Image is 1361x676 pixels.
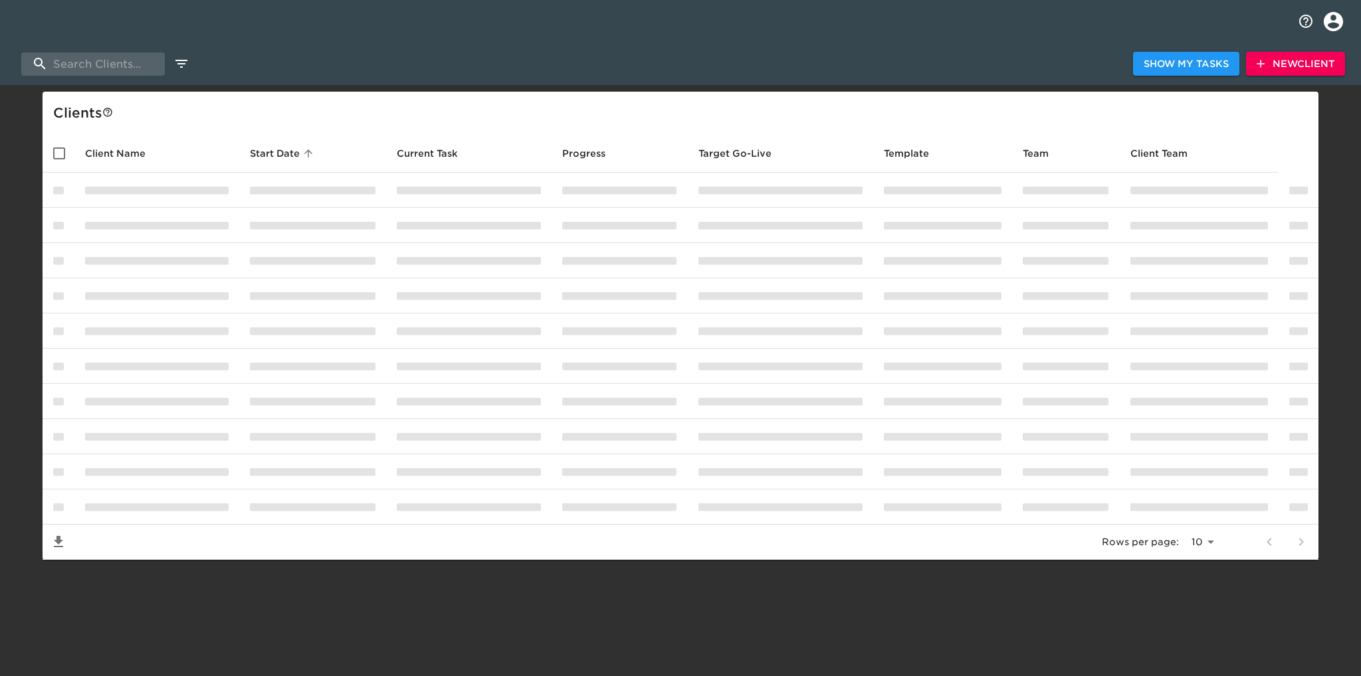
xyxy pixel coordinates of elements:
[1133,52,1239,76] button: Show My Tasks
[1257,56,1334,72] span: New Client
[1144,56,1229,72] span: Show My Tasks
[53,102,1313,124] div: Client s
[1023,145,1066,161] span: Team
[170,52,193,75] button: edit
[43,526,74,558] button: Save List
[250,145,317,161] span: Start Date
[397,145,475,161] span: Current Task
[884,145,946,161] span: Template
[85,145,163,161] span: Client Name
[1246,52,1345,76] button: NewClient
[21,52,165,76] input: search
[1102,535,1179,549] p: Rows per page:
[698,145,789,161] span: Target Go-Live
[1184,533,1219,552] select: rows per page
[102,107,113,118] svg: This is a list of all of your clients and clients shared with you
[1290,5,1322,37] button: notifications
[1130,145,1205,161] span: Client Team
[1314,2,1353,41] button: profile
[698,145,772,161] span: Calculated based on the start date and the duration of all Tasks contained in this Hub.
[562,145,623,161] span: Progress
[43,134,1318,560] table: enhanced table
[397,145,458,161] span: This is the next Task in this Hub that should be completed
